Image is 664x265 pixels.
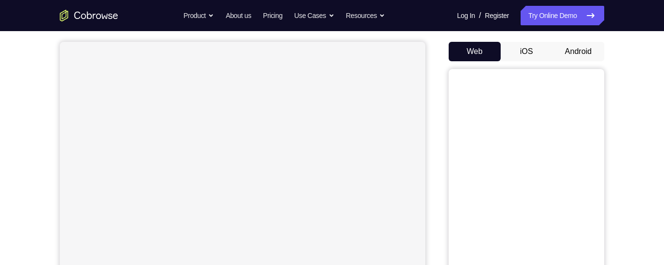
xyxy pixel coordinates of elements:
[263,6,282,25] a: Pricing
[521,6,604,25] a: Try Online Demo
[226,6,251,25] a: About us
[479,10,481,21] span: /
[501,42,553,61] button: iOS
[294,6,334,25] button: Use Cases
[346,6,385,25] button: Resources
[449,42,501,61] button: Web
[60,10,118,21] a: Go to the home page
[485,6,509,25] a: Register
[457,6,475,25] a: Log In
[184,6,214,25] button: Product
[552,42,604,61] button: Android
